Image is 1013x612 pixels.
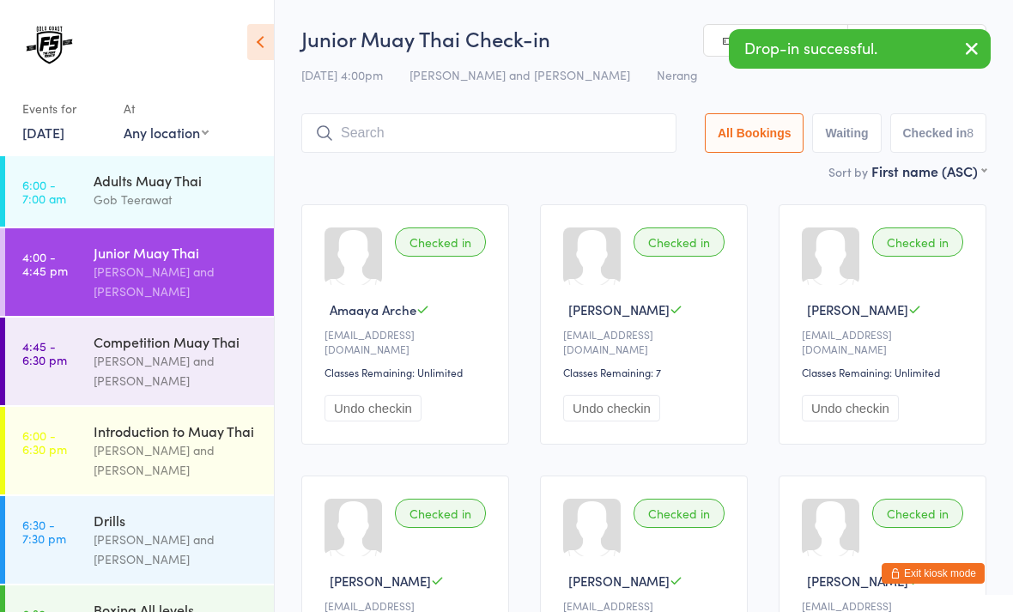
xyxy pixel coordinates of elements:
[94,351,259,391] div: [PERSON_NAME] and [PERSON_NAME]
[94,171,259,190] div: Adults Muay Thai
[812,113,881,153] button: Waiting
[890,113,987,153] button: Checked in8
[802,365,968,379] div: Classes Remaining: Unlimited
[395,499,486,528] div: Checked in
[22,94,106,123] div: Events for
[22,123,64,142] a: [DATE]
[330,300,416,318] span: Amaaya Arche
[802,395,899,421] button: Undo checkin
[568,572,670,590] span: [PERSON_NAME]
[124,123,209,142] div: Any location
[807,572,908,590] span: [PERSON_NAME]
[871,161,986,180] div: First name (ASC)
[5,156,274,227] a: 6:00 -7:00 amAdults Muay ThaiGob Teerawat
[94,530,259,569] div: [PERSON_NAME] and [PERSON_NAME]
[325,327,491,356] div: [EMAIL_ADDRESS][DOMAIN_NAME]
[705,113,804,153] button: All Bookings
[563,365,730,379] div: Classes Remaining: 7
[5,228,274,316] a: 4:00 -4:45 pmJunior Muay Thai[PERSON_NAME] and [PERSON_NAME]
[94,440,259,480] div: [PERSON_NAME] and [PERSON_NAME]
[563,327,730,356] div: [EMAIL_ADDRESS][DOMAIN_NAME]
[94,243,259,262] div: Junior Muay Thai
[634,227,725,257] div: Checked in
[301,113,676,153] input: Search
[301,24,986,52] h2: Junior Muay Thai Check-in
[94,190,259,209] div: Gob Teerawat
[657,66,698,83] span: Nerang
[828,163,868,180] label: Sort by
[872,227,963,257] div: Checked in
[22,518,66,545] time: 6:30 - 7:30 pm
[5,318,274,405] a: 4:45 -6:30 pmCompetition Muay Thai[PERSON_NAME] and [PERSON_NAME]
[17,13,82,77] img: The Fight Society
[568,300,670,318] span: [PERSON_NAME]
[563,395,660,421] button: Undo checkin
[22,250,68,277] time: 4:00 - 4:45 pm
[395,227,486,257] div: Checked in
[729,29,991,69] div: Drop-in successful.
[301,66,383,83] span: [DATE] 4:00pm
[802,327,968,356] div: [EMAIL_ADDRESS][DOMAIN_NAME]
[882,563,985,584] button: Exit kiosk mode
[94,511,259,530] div: Drills
[22,178,66,205] time: 6:00 - 7:00 am
[872,499,963,528] div: Checked in
[94,421,259,440] div: Introduction to Muay Thai
[967,126,974,140] div: 8
[5,407,274,494] a: 6:00 -6:30 pmIntroduction to Muay Thai[PERSON_NAME] and [PERSON_NAME]
[330,572,431,590] span: [PERSON_NAME]
[22,339,67,367] time: 4:45 - 6:30 pm
[94,332,259,351] div: Competition Muay Thai
[807,300,908,318] span: [PERSON_NAME]
[409,66,630,83] span: [PERSON_NAME] and [PERSON_NAME]
[5,496,274,584] a: 6:30 -7:30 pmDrills[PERSON_NAME] and [PERSON_NAME]
[22,428,67,456] time: 6:00 - 6:30 pm
[124,94,209,123] div: At
[94,262,259,301] div: [PERSON_NAME] and [PERSON_NAME]
[325,395,422,421] button: Undo checkin
[325,365,491,379] div: Classes Remaining: Unlimited
[634,499,725,528] div: Checked in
